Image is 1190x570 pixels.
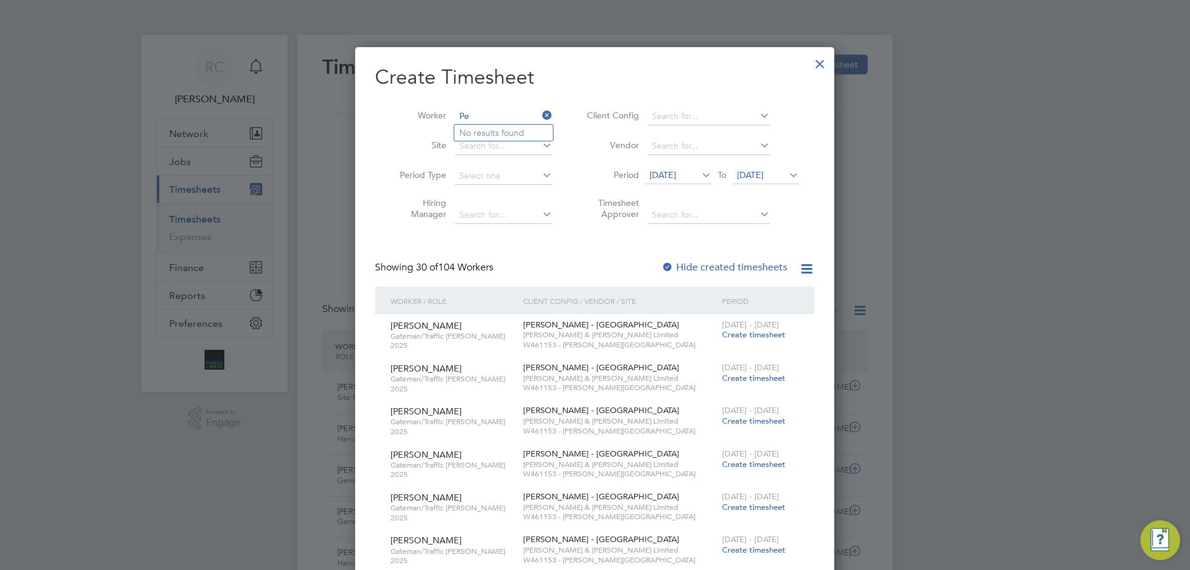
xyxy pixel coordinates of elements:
div: Showing [375,261,496,274]
span: [PERSON_NAME] & [PERSON_NAME] Limited [523,502,716,512]
span: [PERSON_NAME] - [GEOGRAPHIC_DATA] [523,405,679,416]
span: [DATE] [737,169,764,180]
span: W461153 - [PERSON_NAME][GEOGRAPHIC_DATA] [523,555,716,565]
span: W461153 - [PERSON_NAME][GEOGRAPHIC_DATA] [523,469,716,479]
input: Search for... [455,138,552,155]
span: [PERSON_NAME] & [PERSON_NAME] Limited [523,416,716,426]
span: Gateman/Traffic [PERSON_NAME] 2025 [390,331,514,350]
h2: Create Timesheet [375,65,814,91]
span: Create timesheet [722,545,785,555]
span: W461153 - [PERSON_NAME][GEOGRAPHIC_DATA] [523,383,716,393]
input: Search for... [648,207,770,224]
span: [PERSON_NAME] & [PERSON_NAME] Limited [523,373,716,383]
input: Search for... [648,108,770,125]
button: Engage Resource Center [1140,520,1180,560]
span: [DATE] - [DATE] [722,448,779,459]
input: Search for... [455,207,552,224]
label: Worker [390,110,446,121]
span: [PERSON_NAME] [390,320,462,331]
span: Create timesheet [722,459,785,470]
span: [DATE] - [DATE] [722,319,779,330]
label: Vendor [583,140,639,151]
span: [PERSON_NAME] & [PERSON_NAME] Limited [523,330,716,340]
label: Client Config [583,110,639,121]
label: Site [390,140,446,151]
span: [DATE] - [DATE] [722,534,779,545]
span: [PERSON_NAME] [390,363,462,374]
span: [PERSON_NAME] & [PERSON_NAME] Limited [523,460,716,470]
label: Period Type [390,169,446,180]
span: [PERSON_NAME] [390,406,462,417]
span: [DATE] - [DATE] [722,405,779,416]
input: Select one [455,167,552,185]
span: [DATE] - [DATE] [722,491,779,502]
span: [PERSON_NAME] - [GEOGRAPHIC_DATA] [523,448,679,459]
span: [PERSON_NAME] - [GEOGRAPHIC_DATA] [523,534,679,545]
span: To [714,167,730,183]
span: [PERSON_NAME] [390,449,462,460]
span: [PERSON_NAME] - [GEOGRAPHIC_DATA] [523,362,679,373]
li: No results found [454,125,553,141]
span: Create timesheet [722,416,785,426]
span: [DATE] [650,169,676,180]
span: Gateman/Traffic [PERSON_NAME] 2025 [390,460,514,479]
span: Gateman/Traffic [PERSON_NAME] 2025 [390,417,514,436]
span: Gateman/Traffic [PERSON_NAME] 2025 [390,546,514,566]
span: Gateman/Traffic [PERSON_NAME] 2025 [390,503,514,522]
input: Search for... [455,108,552,125]
span: W461153 - [PERSON_NAME][GEOGRAPHIC_DATA] [523,340,716,350]
span: Create timesheet [722,373,785,383]
input: Search for... [648,138,770,155]
div: Client Config / Vendor / Site [520,287,719,315]
span: [PERSON_NAME] - [GEOGRAPHIC_DATA] [523,319,679,330]
span: [PERSON_NAME] [390,492,462,503]
label: Hide created timesheets [661,261,787,274]
label: Timesheet Approver [583,197,639,220]
span: Gateman/Traffic [PERSON_NAME] 2025 [390,374,514,393]
span: Create timesheet [722,502,785,512]
span: [PERSON_NAME] - [GEOGRAPHIC_DATA] [523,491,679,502]
span: 30 of [416,261,438,274]
span: W461153 - [PERSON_NAME][GEOGRAPHIC_DATA] [523,512,716,522]
span: [DATE] - [DATE] [722,362,779,373]
label: Period [583,169,639,180]
span: [PERSON_NAME] [390,535,462,546]
span: W461153 - [PERSON_NAME][GEOGRAPHIC_DATA] [523,426,716,436]
span: [PERSON_NAME] & [PERSON_NAME] Limited [523,545,716,555]
label: Hiring Manager [390,197,446,220]
span: Create timesheet [722,329,785,340]
div: Worker / Role [387,287,520,315]
span: 104 Workers [416,261,493,274]
div: Period [719,287,802,315]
